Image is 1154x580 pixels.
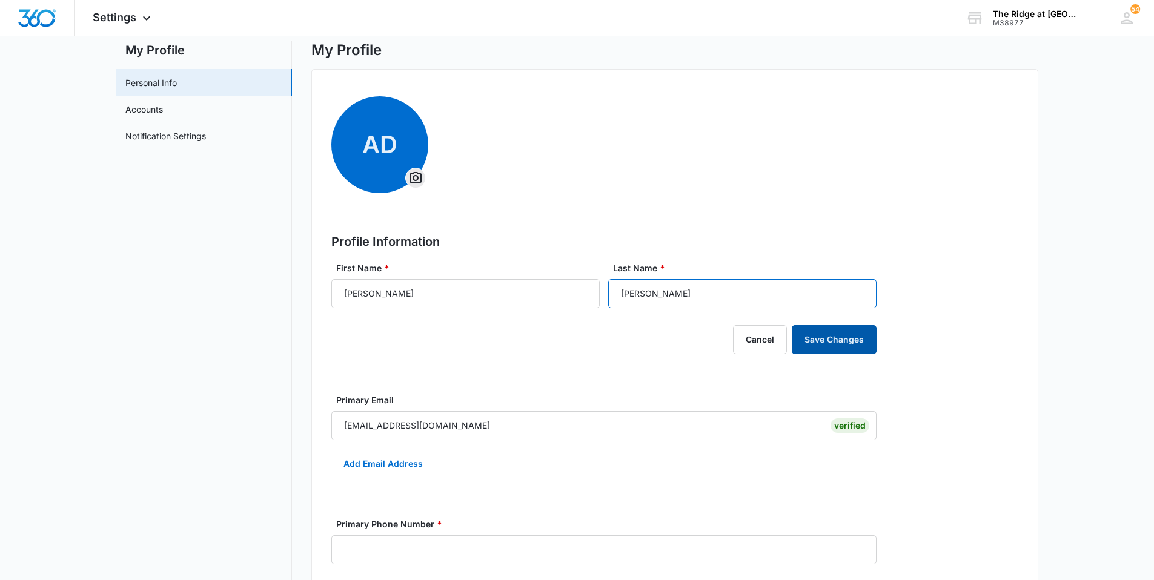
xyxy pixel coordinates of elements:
span: AD [331,96,428,193]
a: Personal Info [125,76,177,89]
button: Add Email Address [331,449,435,478]
button: Save Changes [792,325,877,354]
div: Verified [831,418,869,433]
h1: My Profile [311,41,382,59]
div: account name [993,9,1081,19]
label: Primary Phone Number [336,518,881,530]
span: 54 [1130,4,1140,14]
a: Notification Settings [125,130,206,142]
div: notifications count [1130,4,1140,14]
label: Last Name [613,262,881,274]
span: Settings [93,11,136,24]
label: Primary Email [336,394,881,406]
button: Cancel [733,325,787,354]
button: Overflow Menu [406,168,425,188]
div: account id [993,19,1081,27]
h2: My Profile [116,41,292,59]
h2: Profile Information [331,232,440,251]
span: ADOverflow Menu [331,96,428,193]
label: First Name [336,262,605,274]
a: Accounts [125,103,163,116]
